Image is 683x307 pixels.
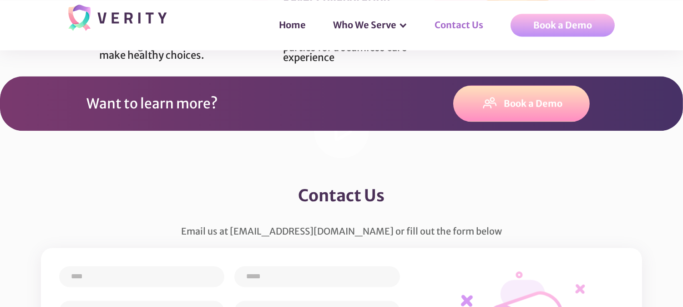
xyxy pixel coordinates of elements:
[86,95,218,113] p: Want to learn more?
[453,86,590,122] a: Book a Demo
[283,13,413,63] div: Unify your care . Measure, Monitor, & Track across all parties for a seamless care experience
[333,20,396,30] div: Who We Serve
[533,20,592,31] div: Book a Demo
[416,2,511,48] div: Contact Us
[324,11,416,39] div: Who We Serve
[511,14,615,36] a: Book a Demo
[270,11,324,39] a: Home
[504,98,562,109] div: Book a Demo
[99,31,233,61] div: Gamified point system to encourage your members to make healthy choices.
[425,11,501,39] a: Contact Us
